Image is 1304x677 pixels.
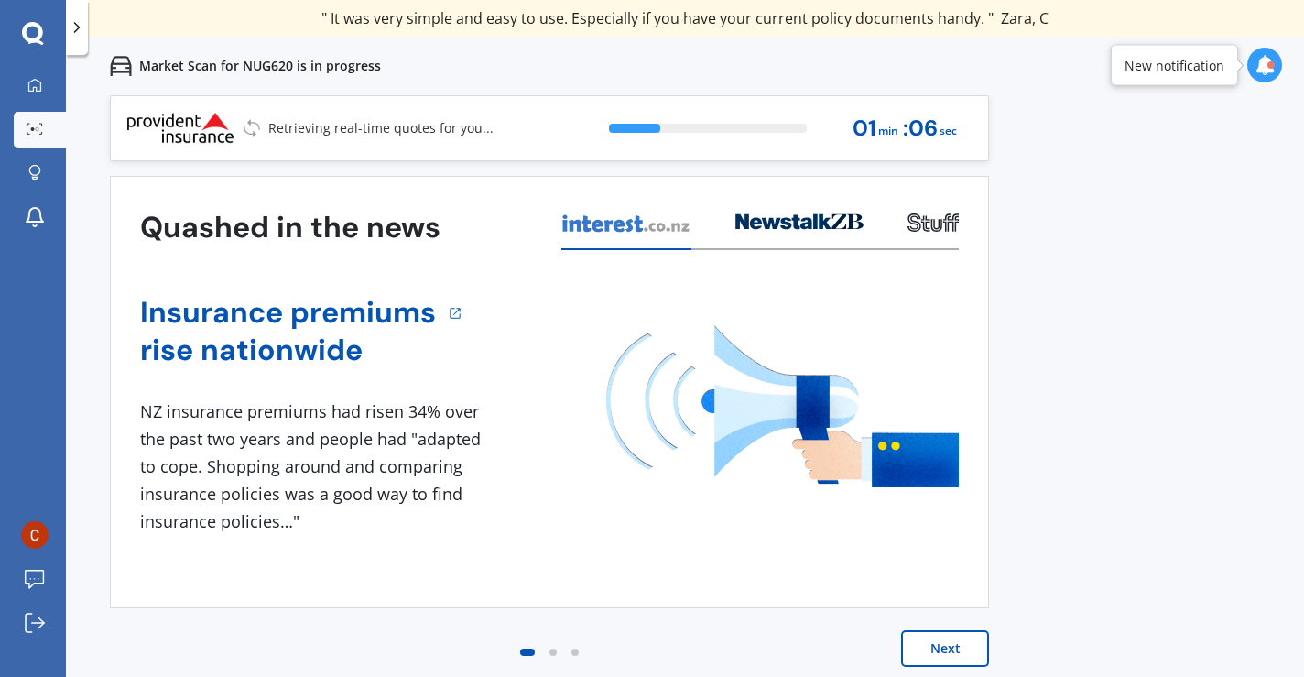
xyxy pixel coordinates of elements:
[901,630,989,667] button: Next
[853,116,876,141] span: 01
[139,57,381,75] p: Market Scan for NUG620 is in progress
[606,325,959,487] img: media image
[140,332,436,369] a: rise nationwide
[878,119,898,144] span: min
[125,113,235,145] img: Logo_7
[21,521,49,549] img: ACg8ocKkTFMIKBXfEhlAGW6do9-FtplP6NrADMWl6SElWjvWHSYfXQ=s96-c
[1125,56,1224,74] div: New notification
[110,55,132,77] img: car.f15378c7a67c060ca3f3.svg
[268,119,494,137] p: Retrieving real-time quotes for you...
[940,119,957,144] span: sec
[140,399,488,535] div: NZ insurance premiums had risen 34% over the past two years and people had "adapted to cope. Shop...
[140,294,436,332] a: Insurance premiums
[140,209,440,246] h3: Quashed in the news
[903,116,938,141] span: : 06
